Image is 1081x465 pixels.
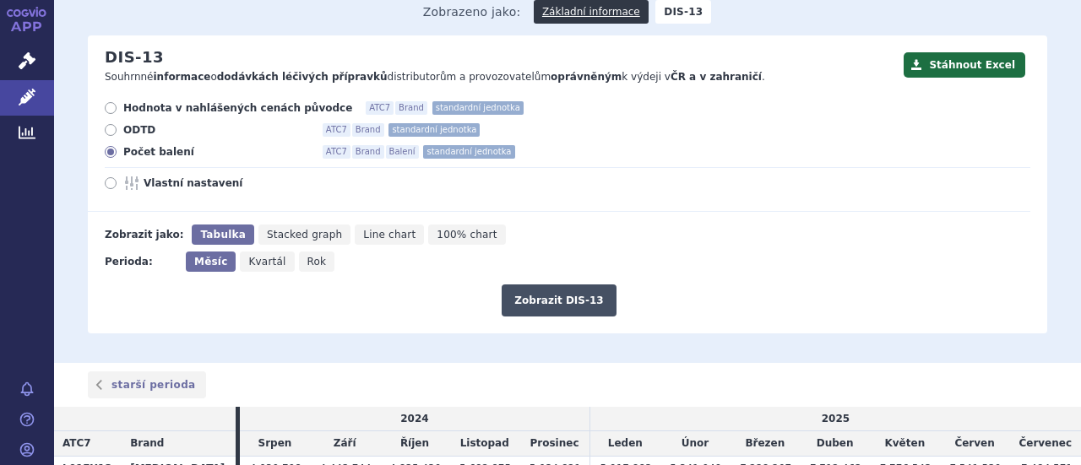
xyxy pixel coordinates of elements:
[800,431,870,457] td: Duben
[940,431,1010,457] td: Červen
[62,437,91,449] span: ATC7
[352,145,384,159] span: Brand
[502,284,616,316] button: Zobrazit DIS-13
[730,431,800,457] td: Březen
[88,371,206,398] a: starší perioda
[267,229,342,241] span: Stacked graph
[217,71,388,83] strong: dodávkách léčivých přípravků
[660,431,731,457] td: Únor
[380,431,450,457] td: Říjen
[423,145,514,159] span: standardní jednotka
[105,224,183,245] div: Zobrazit jako:
[310,431,380,457] td: Září
[395,101,427,115] span: Brand
[194,256,227,268] span: Měsíc
[904,52,1025,78] button: Stáhnout Excel
[105,251,177,272] div: Perioda:
[870,431,940,457] td: Květen
[130,437,164,449] span: Brand
[323,123,350,137] span: ATC7
[671,71,762,83] strong: ČR a v zahraničí
[352,123,384,137] span: Brand
[589,407,1081,431] td: 2025
[240,407,589,431] td: 2024
[144,176,329,190] span: Vlastní nastavení
[323,145,350,159] span: ATC7
[105,70,895,84] p: Souhrnné o distributorům a provozovatelům k výdeji v .
[363,229,416,241] span: Line chart
[366,101,394,115] span: ATC7
[307,256,327,268] span: Rok
[449,431,519,457] td: Listopad
[123,145,309,159] span: Počet balení
[388,123,480,137] span: standardní jednotka
[123,123,309,137] span: ODTD
[123,101,352,115] span: Hodnota v nahlášených cenách původce
[519,431,589,457] td: Prosinec
[386,145,419,159] span: Balení
[154,71,211,83] strong: informace
[248,256,285,268] span: Kvartál
[589,431,660,457] td: Leden
[200,229,245,241] span: Tabulka
[432,101,524,115] span: standardní jednotka
[437,229,497,241] span: 100% chart
[551,71,622,83] strong: oprávněným
[240,431,310,457] td: Srpen
[105,48,164,67] h2: DIS-13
